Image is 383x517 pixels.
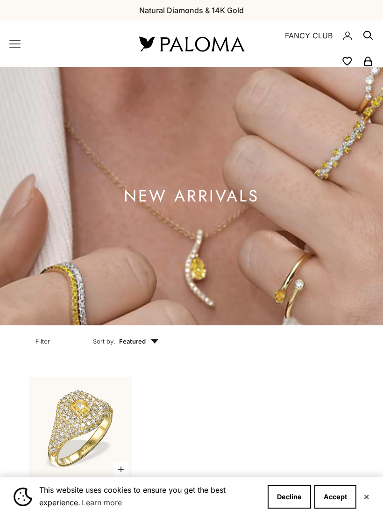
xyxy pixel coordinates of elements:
button: Filter [14,325,71,354]
p: Natural Diamonds & 14K Gold [139,4,244,16]
h1: NEW ARRIVALS [124,190,259,202]
span: Featured [119,337,159,346]
img: #YellowGold [29,377,133,481]
span: Sort by: [93,337,115,346]
img: Cookie banner [14,488,32,506]
button: Close [363,494,369,500]
a: FANCY CLUB [285,29,333,42]
span: This website uses cookies to ensure you get the best experience. [39,484,260,510]
a: Learn more [80,495,123,510]
a: #YellowGold #WhiteGold #RoseGold [29,377,133,481]
button: Decline [268,485,311,509]
button: Sort by: Featured [71,325,180,354]
nav: Primary navigation [9,38,117,50]
nav: Secondary navigation [266,21,374,67]
button: Accept [314,485,356,509]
